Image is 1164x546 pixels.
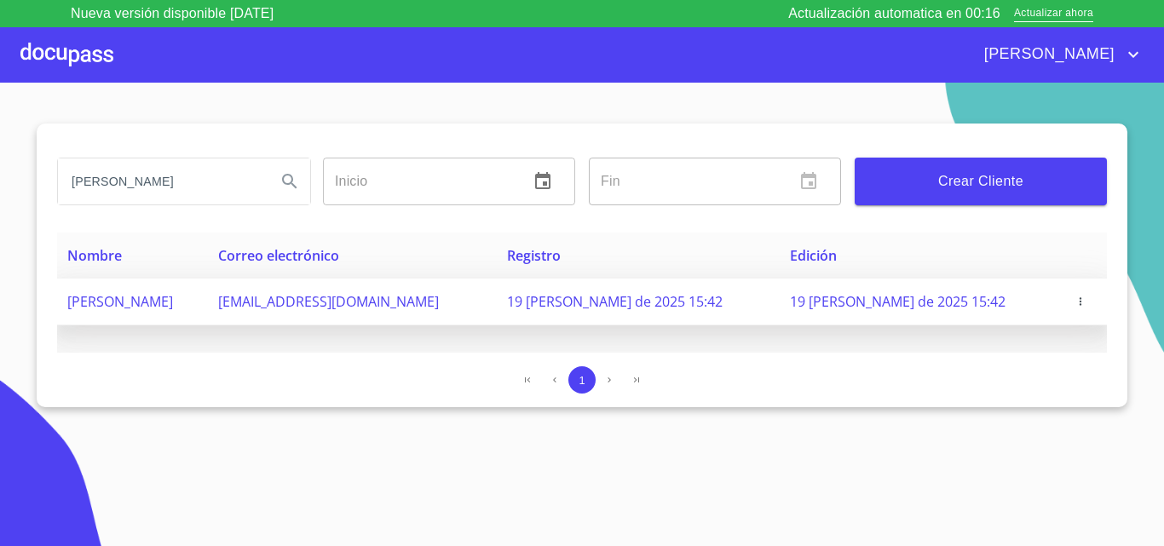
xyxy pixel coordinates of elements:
[269,161,310,202] button: Search
[1014,5,1093,23] span: Actualizar ahora
[855,158,1107,205] button: Crear Cliente
[71,3,274,24] p: Nueva versión disponible [DATE]
[790,246,837,265] span: Edición
[218,292,439,311] span: [EMAIL_ADDRESS][DOMAIN_NAME]
[507,292,723,311] span: 19 [PERSON_NAME] de 2025 15:42
[507,246,561,265] span: Registro
[868,170,1093,193] span: Crear Cliente
[67,292,173,311] span: [PERSON_NAME]
[790,292,1006,311] span: 19 [PERSON_NAME] de 2025 15:42
[579,374,585,387] span: 1
[58,158,262,204] input: search
[788,3,1000,24] p: Actualización automatica en 00:16
[568,366,596,394] button: 1
[971,41,1144,68] button: account of current user
[971,41,1123,68] span: [PERSON_NAME]
[67,246,122,265] span: Nombre
[218,246,339,265] span: Correo electrónico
